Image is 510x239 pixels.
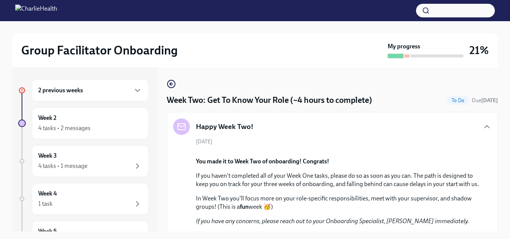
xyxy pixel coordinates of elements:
[469,43,489,57] h3: 21%
[38,200,53,208] div: 1 task
[18,145,149,177] a: Week 34 tasks • 1 message
[38,189,57,198] h6: Week 4
[196,138,213,145] span: [DATE]
[21,43,178,58] h2: Group Facilitator Onboarding
[196,158,329,165] strong: You made it to Week Two of onboarding! Congrats!
[18,183,149,215] a: Week 41 task
[15,5,57,17] img: CharlieHealth
[196,217,469,225] em: If you have any concerns, please reach out to your Onboarding Specialist, [PERSON_NAME] immediately.
[196,172,479,188] p: If you haven't completed all of your Week One tasks, please do so as soon as you can. The path is...
[32,79,149,101] div: 2 previous weeks
[447,98,469,103] span: To Do
[38,162,88,170] div: 4 tasks • 1 message
[18,107,149,139] a: Week 24 tasks • 2 messages
[481,97,498,104] strong: [DATE]
[38,86,83,95] h6: 2 previous weeks
[38,114,56,122] h6: Week 2
[196,122,253,132] h5: Happy Week Two!
[240,203,249,210] strong: fun
[388,42,420,51] strong: My progress
[167,95,372,106] h4: Week Two: Get To Know Your Role (~4 hours to complete)
[38,227,57,236] h6: Week 5
[472,97,498,104] span: Due
[38,124,91,132] div: 4 tasks • 2 messages
[196,194,479,211] p: In Week Two you'll focus more on your role-specific responsibilities, meet with your supervisor, ...
[38,152,57,160] h6: Week 3
[472,97,498,104] span: September 16th, 2025 10:00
